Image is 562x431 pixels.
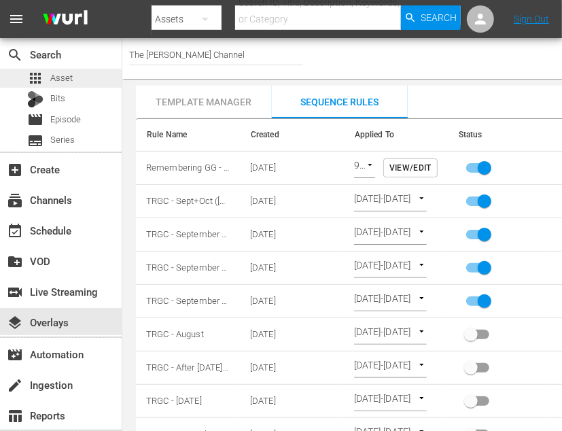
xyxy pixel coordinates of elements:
[146,329,204,339] span: TRGC - August
[7,377,23,394] span: create
[136,86,272,118] button: Template Manager
[250,396,276,406] span: [DATE]
[146,262,368,273] span: TRGC - September (Winston+SeasonSaturdays)9/8-9/15
[250,162,276,173] span: 09/24/2025 12:26:37 -05:00
[146,162,399,173] span: Remembering GG - anytime the GG episodes play - bottom Right
[250,262,276,273] span: 08/26/2025 14:26:34 -05:00
[272,86,408,118] button: Sequence Rules
[7,192,23,209] span: subscriptions
[146,229,349,239] span: TRGC - September (Winston+Adv with Bil)9/15-9/21
[7,408,23,424] span: table_chart
[250,329,276,339] span: 07/30/2025 19:16:14 -05:00
[389,161,432,175] span: View/Edit
[448,119,552,152] th: Status
[27,133,43,149] span: Series
[354,191,427,211] div: [DATE]-[DATE]
[250,362,276,373] span: 06/23/2025 15:59:10 -05:00
[27,70,43,86] span: Asset
[7,223,23,239] span: Schedule
[354,391,427,411] div: [DATE]-[DATE]
[7,284,23,300] span: Live Streaming
[354,324,427,345] div: [DATE]-[DATE]
[383,158,438,177] button: View/Edit
[354,291,427,311] div: [DATE]-[DATE]
[136,119,240,152] th: Rule Name
[421,5,457,30] span: Search
[50,71,73,85] span: Asset
[8,11,24,27] span: menu
[7,347,23,363] span: movie_filter
[354,358,427,378] div: [DATE]-[DATE]
[344,119,448,152] th: Applied To
[354,258,427,278] div: [DATE]-[DATE]
[7,254,23,270] span: create_new_folder
[7,162,23,178] span: add_box
[250,196,276,206] span: [DATE]
[514,14,549,24] a: Sign Out
[250,296,276,306] span: 08/26/2025 14:22:24 -05:00
[27,91,43,107] div: Bits
[240,119,344,152] th: Created
[146,196,454,206] span: TRGC - Sept+Oct ([PERSON_NAME]+SeasonSat+Remembering GG)9/22-10/31
[146,396,202,406] span: TRGC - Canada Day
[401,5,461,30] button: Search
[50,113,81,126] span: Episode
[33,3,98,35] img: ans4CAIJ8jUAAAAAAAAAAAAAAAAAAAAAAAAgQb4GAAAAAAAAAAAAAAAAAAAAAAAAJMjXAAAAAAAAAAAAAAAAAAAAAAAAgAT5G...
[50,92,65,105] span: Bits
[250,229,276,239] span: 08/26/2025 14:41:11 -05:00
[50,133,75,147] span: Series
[7,315,23,331] span: layers
[354,224,427,245] div: [DATE]-[DATE]
[27,111,43,128] span: Episode
[7,47,23,63] span: search
[354,158,381,178] div: 9 Episodes (Valid until [DATE])
[146,296,318,306] span: TRGC - September (Winston+Top10)9/1-9/8
[146,362,246,373] span: TRGC - After Canada Day - July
